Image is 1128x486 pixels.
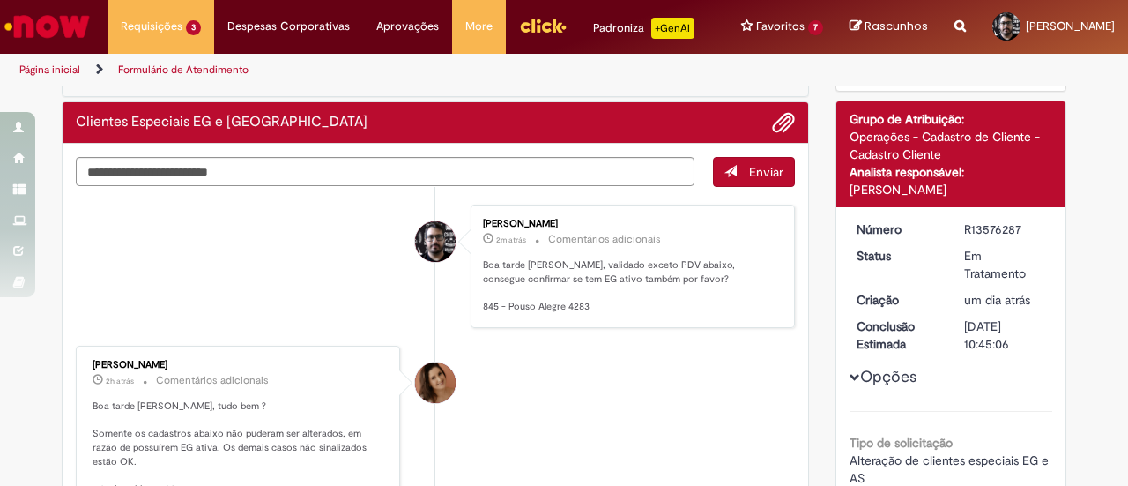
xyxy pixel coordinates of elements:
div: [PERSON_NAME] [93,360,386,370]
div: [PERSON_NAME] [483,219,776,229]
dt: Status [843,247,952,265]
button: Adicionar anexos [772,111,795,134]
div: [DATE] 10:45:06 [964,318,1046,353]
time: 30/09/2025 16:29:24 [496,235,526,245]
span: Alteração de clientes especiais EG e AS [850,452,1052,486]
p: +GenAi [651,18,694,39]
span: 7 [808,20,823,35]
span: [PERSON_NAME] [1026,19,1115,34]
span: Favoritos [756,18,805,35]
a: Rascunhos [850,19,928,35]
a: Página inicial [19,63,80,77]
div: R13576287 [964,221,1046,238]
a: Formulário de Atendimento [118,63,249,77]
ul: Trilhas de página [13,54,738,86]
time: 29/09/2025 11:42:00 [964,292,1030,308]
div: Padroniza [593,18,694,39]
dt: Conclusão Estimada [843,318,952,353]
b: Tipo de solicitação [850,435,953,451]
img: click_logo_yellow_360x200.png [519,12,567,39]
span: More [465,18,493,35]
time: 30/09/2025 14:26:18 [106,376,134,386]
div: Operações - Cadastro de Cliente - Cadastro Cliente [850,128,1053,163]
img: ServiceNow [2,9,93,44]
span: Requisições [121,18,182,35]
p: Boa tarde [PERSON_NAME], validado exceto PDV abaixo, consegue confirmar se tem EG ativo também po... [483,258,776,314]
div: Grupo de Atribuição: [850,110,1053,128]
div: Emiliane Dias De Souza [415,363,456,403]
span: 2m atrás [496,235,526,245]
small: Comentários adicionais [548,232,661,247]
div: William Cardoso Pereira [415,221,456,262]
div: Em Tratamento [964,247,1046,282]
span: 2h atrás [106,376,134,386]
span: Aprovações [376,18,439,35]
div: 29/09/2025 11:42:00 [964,291,1046,309]
div: [PERSON_NAME] [850,181,1053,198]
dt: Criação [843,291,952,309]
span: 3 [186,20,201,35]
textarea: Digite sua mensagem aqui... [76,157,694,186]
dt: Número [843,221,952,238]
button: Enviar [713,157,795,187]
span: Despesas Corporativas [227,18,350,35]
span: Rascunhos [865,18,928,34]
small: Comentários adicionais [156,373,269,388]
span: Enviar [749,164,783,180]
h2: Clientes Especiais EG e AS Histórico de tíquete [76,115,367,131]
span: um dia atrás [964,292,1030,308]
div: Analista responsável: [850,163,1053,181]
